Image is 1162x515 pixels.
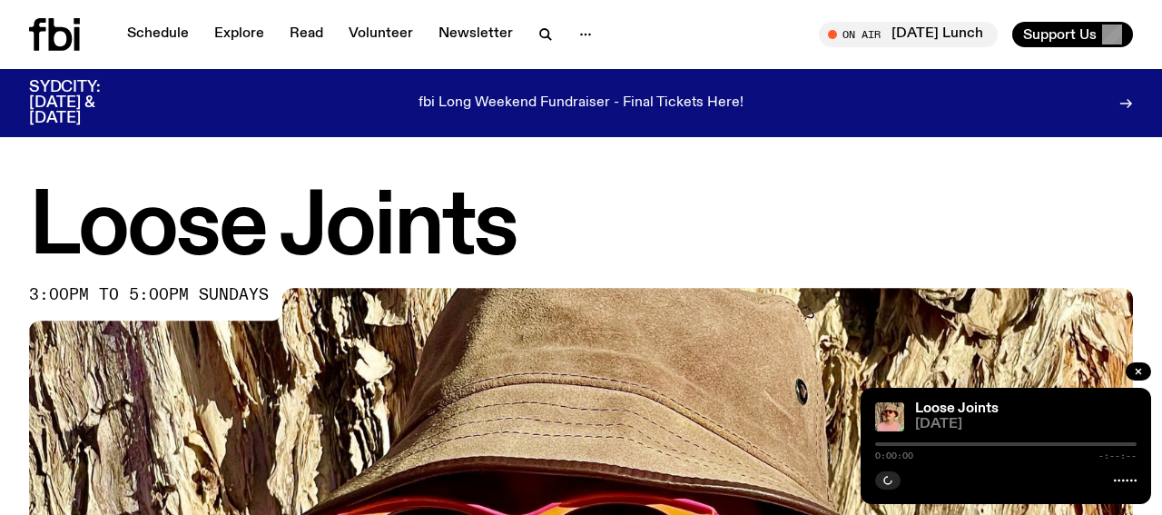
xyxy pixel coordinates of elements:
[1012,22,1133,47] button: Support Us
[29,80,145,126] h3: SYDCITY: [DATE] & [DATE]
[428,22,524,47] a: Newsletter
[915,401,999,416] a: Loose Joints
[116,22,200,47] a: Schedule
[1098,451,1137,461] span: -:--:--
[915,418,1137,431] span: [DATE]
[29,288,269,302] span: 3:00pm to 5:00pm sundays
[419,95,743,112] p: fbi Long Weekend Fundraiser - Final Tickets Here!
[203,22,275,47] a: Explore
[875,451,913,461] span: 0:00:00
[29,188,1133,270] h1: Loose Joints
[338,22,424,47] a: Volunteer
[279,22,334,47] a: Read
[1023,26,1097,43] span: Support Us
[875,402,904,431] img: Tyson stands in front of a paperbark tree wearing orange sunglasses, a suede bucket hat and a pin...
[819,22,998,47] button: On Air[DATE] Lunch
